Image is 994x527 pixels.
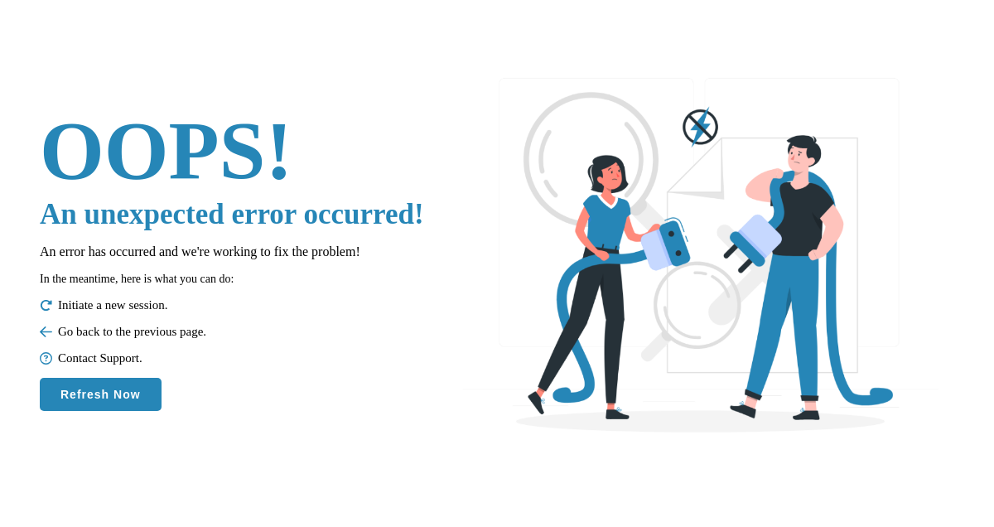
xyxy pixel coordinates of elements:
p: Go back to the previous page. [40,325,424,339]
p: An error has occurred and we're working to fix the problem! [40,244,424,259]
p: Contact Support. [40,351,424,365]
h3: An unexpected error occurred! [40,198,424,231]
p: Initiate a new session. [40,298,424,312]
button: Refresh Now [40,378,162,411]
p: In the meantime, here is what you can do: [40,273,424,286]
h1: OOPS! [40,103,424,198]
